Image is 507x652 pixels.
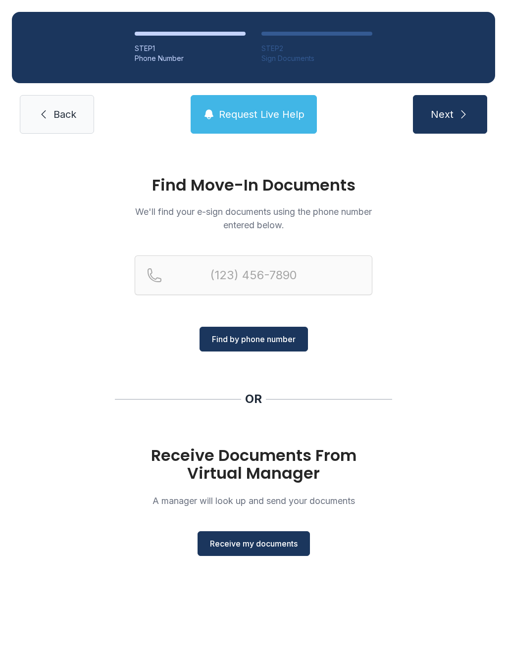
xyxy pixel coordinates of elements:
span: Request Live Help [219,107,304,121]
p: We'll find your e-sign documents using the phone number entered below. [135,205,372,232]
div: Phone Number [135,53,246,63]
input: Reservation phone number [135,255,372,295]
p: A manager will look up and send your documents [135,494,372,507]
div: OR [245,391,262,407]
h1: Receive Documents From Virtual Manager [135,447,372,482]
span: Receive my documents [210,538,298,550]
div: STEP 1 [135,44,246,53]
span: Back [53,107,76,121]
span: Next [431,107,454,121]
div: Sign Documents [261,53,372,63]
div: STEP 2 [261,44,372,53]
span: Find by phone number [212,333,296,345]
h1: Find Move-In Documents [135,177,372,193]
